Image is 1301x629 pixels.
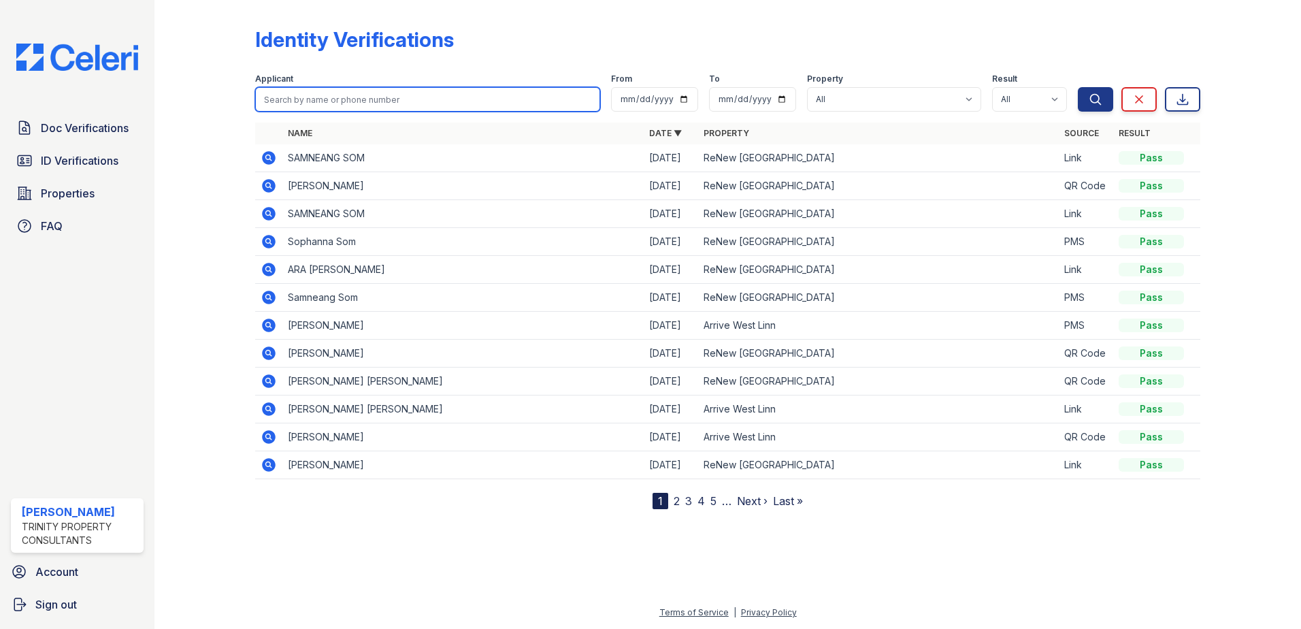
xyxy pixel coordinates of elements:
[5,558,149,585] a: Account
[1119,402,1184,416] div: Pass
[704,128,749,138] a: Property
[1059,451,1113,479] td: Link
[35,564,78,580] span: Account
[1059,423,1113,451] td: QR Code
[698,312,1059,340] td: Arrive West Linn
[255,74,293,84] label: Applicant
[1059,340,1113,368] td: QR Code
[1059,312,1113,340] td: PMS
[282,312,644,340] td: [PERSON_NAME]
[649,128,682,138] a: Date ▼
[698,423,1059,451] td: Arrive West Linn
[644,312,698,340] td: [DATE]
[710,494,717,508] a: 5
[282,423,644,451] td: [PERSON_NAME]
[1059,368,1113,396] td: QR Code
[644,423,698,451] td: [DATE]
[734,607,736,617] div: |
[698,451,1059,479] td: ReNew [GEOGRAPHIC_DATA]
[11,180,144,207] a: Properties
[709,74,720,84] label: To
[722,493,731,509] span: …
[282,172,644,200] td: [PERSON_NAME]
[41,218,63,234] span: FAQ
[1059,172,1113,200] td: QR Code
[1119,458,1184,472] div: Pass
[11,114,144,142] a: Doc Verifications
[1059,396,1113,423] td: Link
[1119,179,1184,193] div: Pass
[1119,263,1184,276] div: Pass
[644,284,698,312] td: [DATE]
[11,212,144,240] a: FAQ
[1119,235,1184,248] div: Pass
[1059,284,1113,312] td: PMS
[1119,374,1184,388] div: Pass
[282,368,644,396] td: [PERSON_NAME] [PERSON_NAME]
[644,144,698,172] td: [DATE]
[644,396,698,423] td: [DATE]
[1119,207,1184,221] div: Pass
[698,284,1059,312] td: ReNew [GEOGRAPHIC_DATA]
[611,74,632,84] label: From
[644,228,698,256] td: [DATE]
[1119,319,1184,332] div: Pass
[282,396,644,423] td: [PERSON_NAME] [PERSON_NAME]
[282,200,644,228] td: SAMNEANG SOM
[674,494,680,508] a: 2
[11,147,144,174] a: ID Verifications
[698,200,1059,228] td: ReNew [GEOGRAPHIC_DATA]
[255,27,454,52] div: Identity Verifications
[644,200,698,228] td: [DATE]
[288,128,312,138] a: Name
[22,504,138,520] div: [PERSON_NAME]
[41,185,95,201] span: Properties
[1119,151,1184,165] div: Pass
[282,284,644,312] td: Samneang Som
[773,494,803,508] a: Last »
[644,368,698,396] td: [DATE]
[282,144,644,172] td: SAMNEANG SOM
[1059,228,1113,256] td: PMS
[653,493,668,509] div: 1
[1064,128,1099,138] a: Source
[685,494,692,508] a: 3
[5,591,149,618] a: Sign out
[737,494,768,508] a: Next ›
[644,256,698,284] td: [DATE]
[1119,128,1151,138] a: Result
[41,152,118,169] span: ID Verifications
[282,451,644,479] td: [PERSON_NAME]
[41,120,129,136] span: Doc Verifications
[5,44,149,71] img: CE_Logo_Blue-a8612792a0a2168367f1c8372b55b34899dd931a85d93a1a3d3e32e68fde9ad4.png
[1059,256,1113,284] td: Link
[1059,144,1113,172] td: Link
[644,340,698,368] td: [DATE]
[22,520,138,547] div: Trinity Property Consultants
[698,368,1059,396] td: ReNew [GEOGRAPHIC_DATA]
[992,74,1017,84] label: Result
[698,340,1059,368] td: ReNew [GEOGRAPHIC_DATA]
[1119,346,1184,360] div: Pass
[282,340,644,368] td: [PERSON_NAME]
[698,396,1059,423] td: Arrive West Linn
[282,228,644,256] td: Sophanna Som
[698,172,1059,200] td: ReNew [GEOGRAPHIC_DATA]
[807,74,843,84] label: Property
[282,256,644,284] td: ARA [PERSON_NAME]
[1119,291,1184,304] div: Pass
[698,256,1059,284] td: ReNew [GEOGRAPHIC_DATA]
[698,228,1059,256] td: ReNew [GEOGRAPHIC_DATA]
[644,172,698,200] td: [DATE]
[644,451,698,479] td: [DATE]
[1119,430,1184,444] div: Pass
[741,607,797,617] a: Privacy Policy
[659,607,729,617] a: Terms of Service
[255,87,600,112] input: Search by name or phone number
[698,144,1059,172] td: ReNew [GEOGRAPHIC_DATA]
[35,596,77,613] span: Sign out
[697,494,705,508] a: 4
[1059,200,1113,228] td: Link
